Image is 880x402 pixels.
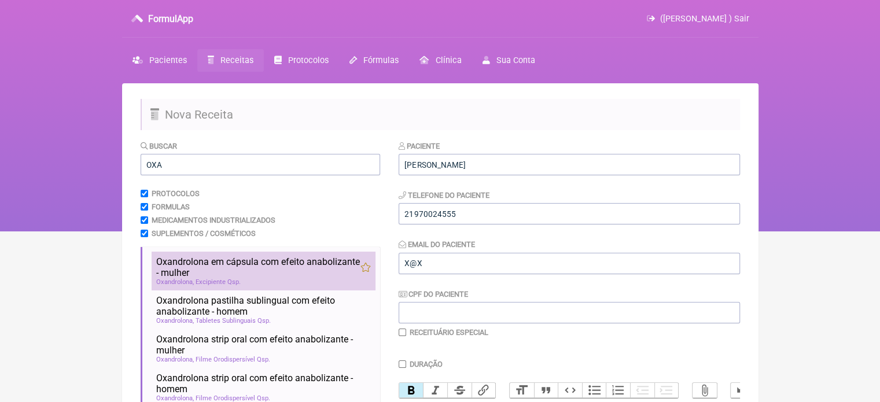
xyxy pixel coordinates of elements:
span: Tabletes Sublinguais Qsp [196,317,271,324]
button: Code [558,383,582,398]
span: Oxandrolona [156,356,194,363]
span: Protocolos [288,56,329,65]
label: Protocolos [152,189,200,198]
h3: FormulApp [148,13,193,24]
label: Buscar [141,142,178,150]
span: Filme Orodispersível Qsp [196,394,270,402]
a: Pacientes [122,49,197,72]
a: Receitas [197,49,264,72]
button: Attach Files [693,383,717,398]
a: ([PERSON_NAME] ) Sair [647,14,749,24]
button: Undo [731,383,755,398]
label: Email do Paciente [399,240,475,249]
span: Excipiente Qsp [196,278,241,286]
label: Medicamentos Industrializados [152,216,275,224]
span: Clínica [435,56,461,65]
button: Bold [399,383,424,398]
span: Oxandrolona strip oral com efeito anabolizante - mulher [156,334,371,356]
label: Receituário Especial [410,328,488,337]
span: Oxandrolona [156,394,194,402]
a: Clínica [409,49,472,72]
span: Oxandrolona [156,278,194,286]
span: Receitas [220,56,253,65]
span: ([PERSON_NAME] ) Sair [660,14,749,24]
button: Bullets [582,383,606,398]
a: Sua Conta [472,49,545,72]
label: Telefone do Paciente [399,191,489,200]
label: Paciente [399,142,440,150]
h2: Nova Receita [141,99,740,130]
button: Numbers [606,383,630,398]
a: Protocolos [264,49,339,72]
button: Decrease Level [630,383,654,398]
span: Oxandrolona pastilha sublingual com efeito anabolizante - homem [156,295,371,317]
span: Pacientes [149,56,187,65]
span: Oxandrolona [156,317,194,324]
a: Fórmulas [339,49,409,72]
button: Increase Level [654,383,679,398]
span: Fórmulas [363,56,399,65]
button: Strikethrough [447,383,472,398]
label: CPF do Paciente [399,290,468,298]
button: Italic [423,383,447,398]
button: Heading [510,383,534,398]
button: Link [472,383,496,398]
label: Suplementos / Cosméticos [152,229,256,238]
label: Formulas [152,202,190,211]
button: Quote [534,383,558,398]
span: Sua Conta [496,56,535,65]
span: Oxandrolona strip oral com efeito anabolizante - homem [156,373,371,394]
span: Filme Orodispersível Qsp [196,356,270,363]
input: exemplo: emagrecimento, ansiedade [141,154,380,175]
label: Duração [410,360,443,368]
span: Oxandrolona em cápsula com efeito anabolizante - mulher [156,256,360,278]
